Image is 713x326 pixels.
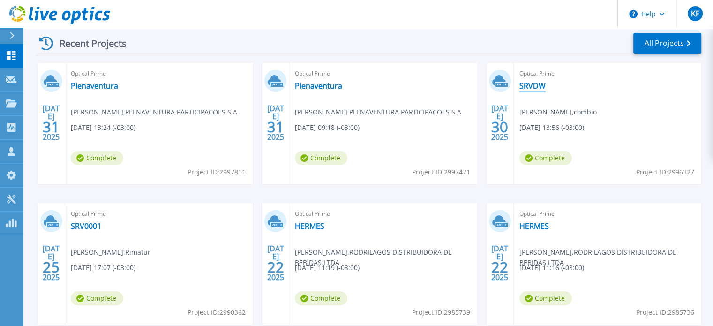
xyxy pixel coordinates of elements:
[295,221,324,231] a: HERMES
[519,151,572,165] span: Complete
[267,106,285,140] div: [DATE] 2025
[491,263,508,271] span: 22
[267,246,285,280] div: [DATE] 2025
[71,247,150,258] span: [PERSON_NAME] , Rimatur
[519,291,572,305] span: Complete
[491,106,509,140] div: [DATE] 2025
[71,291,123,305] span: Complete
[519,209,696,219] span: Optical Prime
[267,123,284,131] span: 31
[491,246,509,280] div: [DATE] 2025
[636,307,694,318] span: Project ID: 2985736
[71,68,247,79] span: Optical Prime
[188,167,246,177] span: Project ID: 2997811
[295,107,461,117] span: [PERSON_NAME] , PLENAVENTURA PARTICIPACOES S A
[267,263,284,271] span: 22
[42,246,60,280] div: [DATE] 2025
[43,123,60,131] span: 31
[43,263,60,271] span: 25
[519,263,584,273] span: [DATE] 11:16 (-03:00)
[71,151,123,165] span: Complete
[295,209,471,219] span: Optical Prime
[295,81,342,91] a: Plenaventura
[295,151,347,165] span: Complete
[519,221,549,231] a: HERMES
[36,32,139,55] div: Recent Projects
[71,221,101,231] a: SRV0001
[295,263,360,273] span: [DATE] 11:19 (-03:00)
[519,68,696,79] span: Optical Prime
[42,106,60,140] div: [DATE] 2025
[519,81,546,91] a: SRVDW
[295,68,471,79] span: Optical Prime
[71,107,237,117] span: [PERSON_NAME] , PLENAVENTURA PARTICIPACOES S A
[71,263,135,273] span: [DATE] 17:07 (-03:00)
[690,10,699,17] span: KF
[519,247,701,268] span: [PERSON_NAME] , RODRILAGOS DISTRIBUIDORA DE BEBIDAS LTDA
[633,33,701,54] a: All Projects
[491,123,508,131] span: 30
[519,122,584,133] span: [DATE] 13:56 (-03:00)
[188,307,246,318] span: Project ID: 2990362
[412,307,470,318] span: Project ID: 2985739
[412,167,470,177] span: Project ID: 2997471
[636,167,694,177] span: Project ID: 2996327
[71,209,247,219] span: Optical Prime
[295,247,477,268] span: [PERSON_NAME] , RODRILAGOS DISTRIBUIDORA DE BEBIDAS LTDA
[295,122,360,133] span: [DATE] 09:18 (-03:00)
[295,291,347,305] span: Complete
[519,107,597,117] span: [PERSON_NAME] , combio
[71,122,135,133] span: [DATE] 13:24 (-03:00)
[71,81,118,91] a: Plenaventura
